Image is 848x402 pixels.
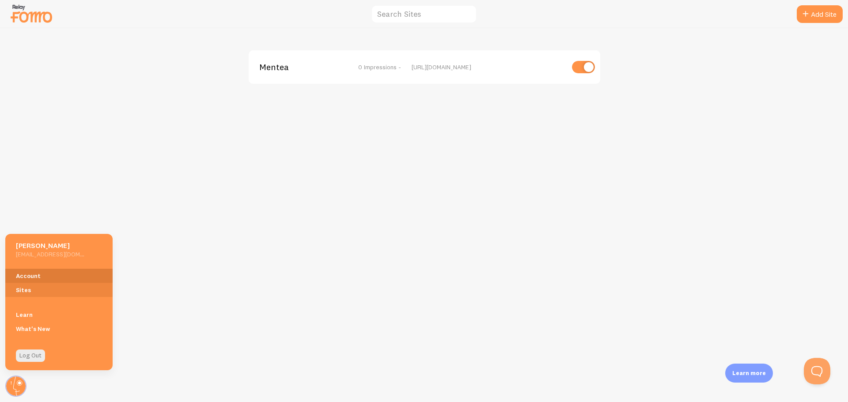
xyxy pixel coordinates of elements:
a: Account [5,269,113,283]
a: Learn [5,308,113,322]
div: [URL][DOMAIN_NAME] [412,63,564,71]
span: 0 Impressions - [358,63,401,71]
a: Sites [5,283,113,297]
span: Mentea [259,63,330,71]
h5: [EMAIL_ADDRESS][DOMAIN_NAME] [16,250,84,258]
iframe: Help Scout Beacon - Open [804,358,830,384]
a: What's New [5,322,113,336]
p: Learn more [732,369,766,377]
div: Learn more [725,364,773,383]
h5: [PERSON_NAME] [16,241,84,250]
a: Log Out [16,349,45,362]
img: fomo-relay-logo-orange.svg [9,2,53,25]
